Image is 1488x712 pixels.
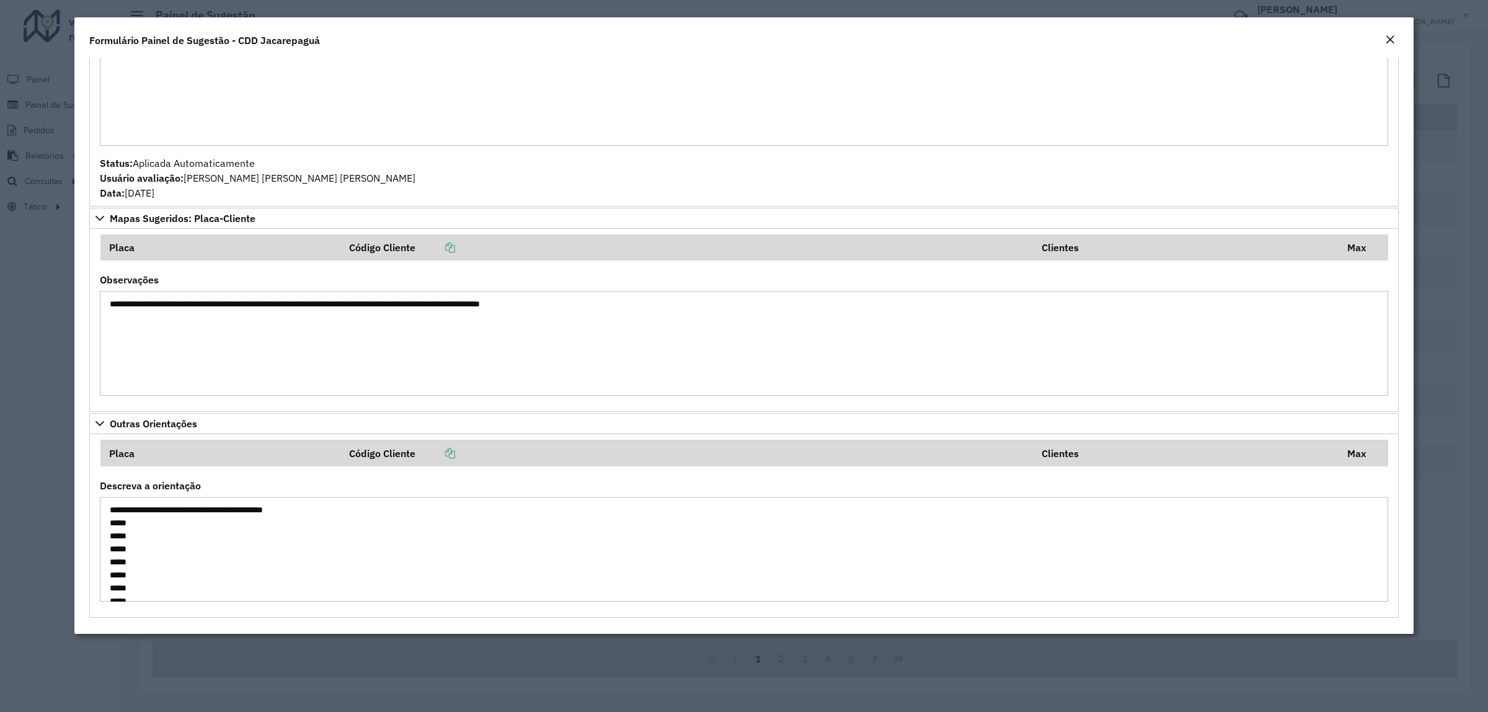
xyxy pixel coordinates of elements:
[89,229,1399,412] div: Mapas Sugeridos: Placa-Cliente
[341,440,1034,466] th: Código Cliente
[100,440,341,466] th: Placa
[89,208,1399,229] a: Mapas Sugeridos: Placa-Cliente
[110,419,197,429] span: Outras Orientações
[341,234,1034,260] th: Código Cliente
[1034,440,1339,466] th: Clientes
[415,447,455,460] a: Copiar
[1381,32,1399,48] button: Close
[89,33,320,48] h4: Formulário Painel de Sugestão - CDD Jacarepaguá
[100,478,201,493] label: Descreva a orientação
[1339,234,1388,260] th: Max
[89,434,1399,618] div: Outras Orientações
[415,241,455,254] a: Copiar
[89,413,1399,434] a: Outras Orientações
[1339,440,1388,466] th: Max
[1385,35,1395,45] em: Fechar
[100,272,159,287] label: Observações
[100,172,184,184] strong: Usuário avaliação:
[1034,234,1339,260] th: Clientes
[100,187,125,199] strong: Data:
[100,234,341,260] th: Placa
[100,157,133,169] strong: Status:
[100,157,415,199] span: Aplicada Automaticamente [PERSON_NAME] [PERSON_NAME] [PERSON_NAME] [DATE]
[110,213,255,223] span: Mapas Sugeridos: Placa-Cliente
